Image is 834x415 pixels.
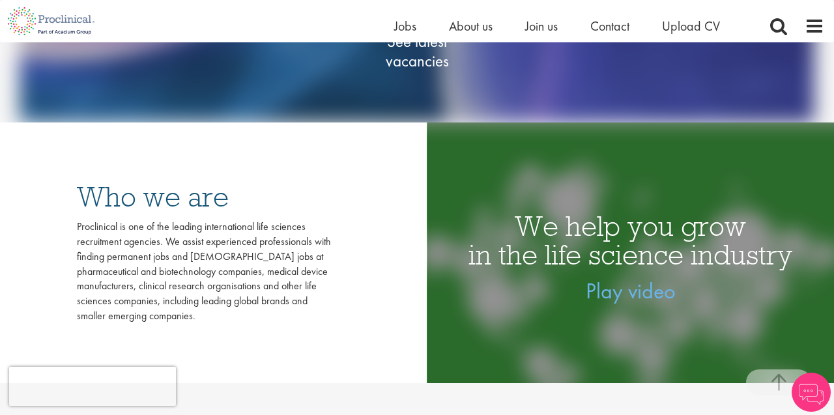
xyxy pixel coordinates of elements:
[449,18,493,35] a: About us
[9,367,176,406] iframe: reCAPTCHA
[662,18,720,35] a: Upload CV
[77,220,331,324] div: Proclinical is one of the leading international life sciences recruitment agencies. We assist exp...
[427,212,834,269] h1: We help you grow in the life science industry
[352,32,482,71] span: See latest vacancies
[586,277,676,305] a: Play video
[77,182,331,211] h3: Who we are
[792,373,831,412] img: Chatbot
[394,18,416,35] a: Jobs
[590,18,629,35] a: Contact
[525,18,558,35] a: Join us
